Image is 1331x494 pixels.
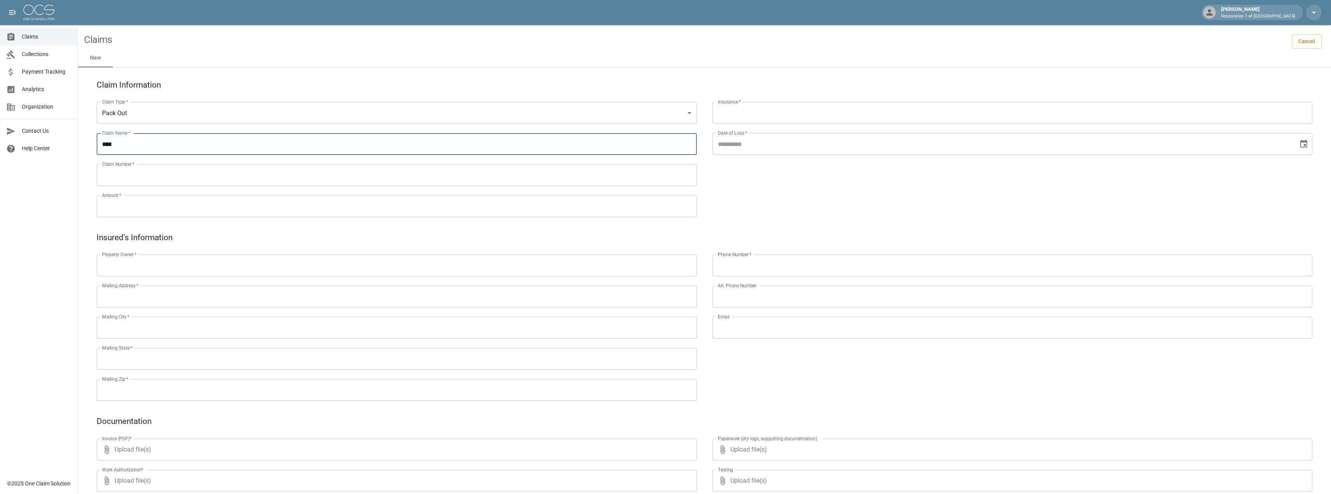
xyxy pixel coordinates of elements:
label: Mailing Zip [102,376,129,382]
label: Invoice (PDF)* [102,435,132,442]
span: Payment Tracking [22,68,71,76]
label: Mailing State [102,345,132,351]
span: Claims [22,33,71,41]
span: Upload file(s) [115,470,676,492]
label: Insurance [718,98,741,105]
div: © 2025 One Claim Solution [7,480,71,487]
button: Choose date [1296,136,1312,152]
label: Property Owner [102,251,137,258]
label: Mailing Address [102,282,138,289]
label: Alt. Phone Number [718,282,756,289]
button: open drawer [5,5,20,20]
img: ocs-logo-white-transparent.png [23,5,55,20]
label: Date of Loss [718,130,747,136]
label: Work Authorization* [102,466,144,473]
div: Pack Out [97,102,697,124]
a: Cancel [1292,34,1322,49]
label: Mailing City [102,313,130,320]
label: Amount [102,192,122,199]
span: Organization [22,103,71,111]
span: Upload file(s) [730,439,1292,461]
span: Help Center [22,144,71,153]
div: [PERSON_NAME] [1218,5,1298,19]
h2: Claims [84,34,112,46]
label: Claim Name [102,130,130,136]
label: Testing [718,466,733,473]
div: dynamic tabs [78,49,1331,67]
p: Restoration 1 of [GEOGRAPHIC_DATA] [1221,13,1295,20]
label: Phone Number [718,251,751,258]
span: Contact Us [22,127,71,135]
label: Paperwork (dry logs, supporting documentation) [718,435,817,442]
span: Analytics [22,85,71,93]
label: Claim Type [102,98,128,105]
label: Claim Number [102,161,134,167]
span: Collections [22,50,71,58]
label: Email [718,313,730,320]
button: New [78,49,113,67]
span: Upload file(s) [115,439,676,461]
span: Upload file(s) [730,470,1292,492]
